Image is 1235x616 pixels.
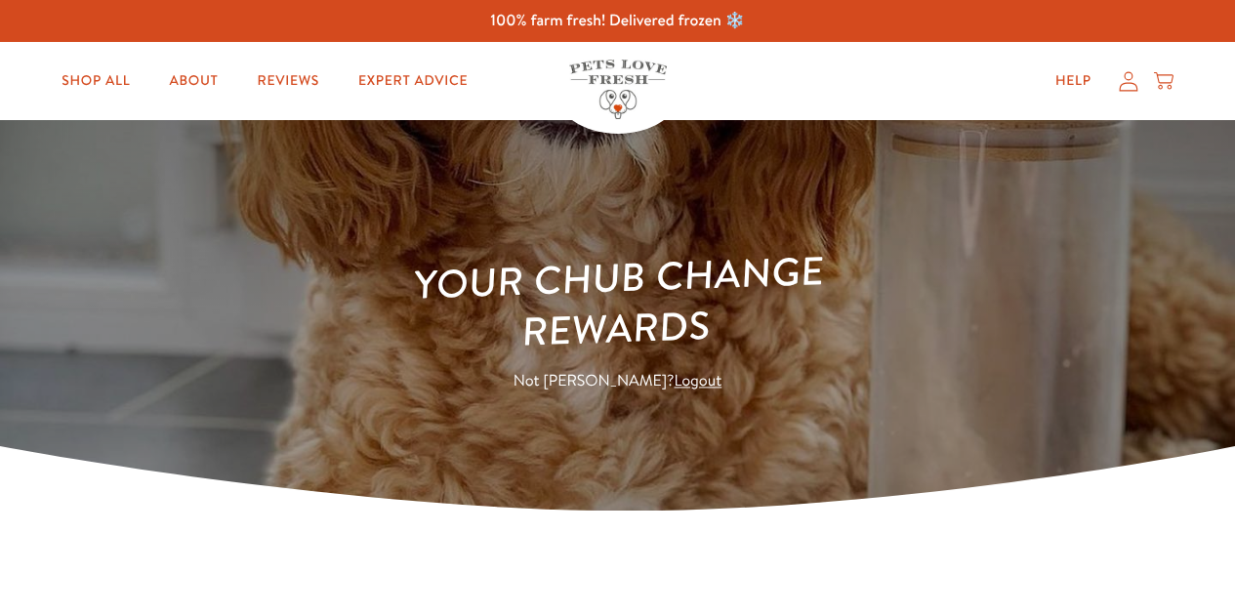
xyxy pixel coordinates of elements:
a: Logout [674,371,721,392]
a: Shop All [46,62,145,101]
p: Not [PERSON_NAME]? [337,369,899,395]
a: Help [1040,62,1107,101]
a: Expert Advice [343,62,483,101]
a: About [153,62,233,101]
a: Reviews [242,62,335,101]
img: Pets Love Fresh [569,60,667,119]
h1: Your Chub Change Rewards [334,242,901,363]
